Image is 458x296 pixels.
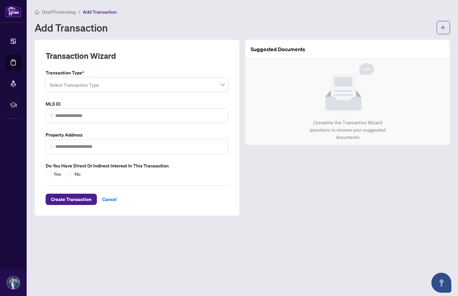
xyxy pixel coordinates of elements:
[50,114,54,118] img: search_icon
[46,131,229,139] label: Property Address
[7,276,20,289] img: Profile Icon
[50,145,54,148] img: search_icon
[5,5,21,17] img: logo
[102,194,117,205] span: Cancel
[83,9,117,15] span: Add Transaction
[46,69,229,76] label: Transaction Type
[42,9,76,15] span: Deal Processing
[46,162,229,169] label: Do you have direct or indirect interest in this transaction
[46,50,116,61] h2: Transaction Wizard
[321,63,374,114] img: Null State Icon
[251,45,305,53] article: Suggested Documents
[72,170,83,177] span: No
[78,8,80,16] li: /
[35,22,108,33] h1: Add Transaction
[303,119,393,141] div: Complete the Transaction Wizard questions to receive your suggested documents
[441,25,446,30] span: arrow-left
[97,194,122,205] button: Cancel
[35,10,39,14] span: home
[431,273,451,293] button: Open asap
[46,194,97,205] button: Create Transaction
[51,170,64,177] span: Yes
[51,194,92,205] span: Create Transaction
[46,100,229,108] label: MLS ID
